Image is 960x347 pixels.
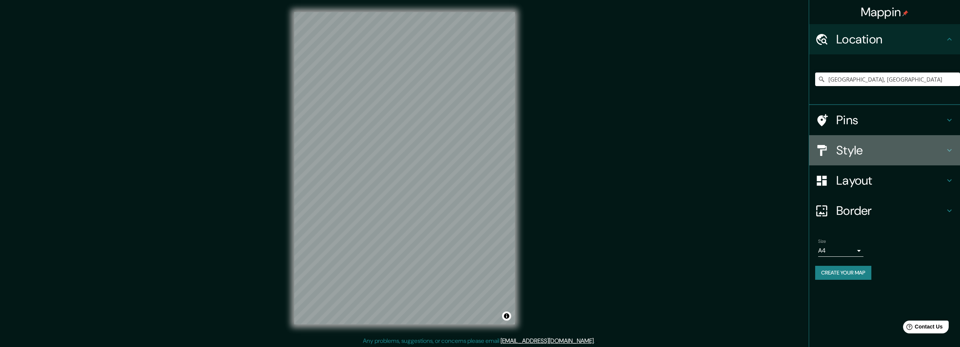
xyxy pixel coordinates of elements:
[294,12,515,324] canvas: Map
[815,72,960,86] input: Pick your city or area
[818,245,863,257] div: A4
[502,312,511,321] button: Toggle attribution
[861,5,909,20] h4: Mappin
[809,165,960,196] div: Layout
[595,336,596,345] div: .
[501,337,594,345] a: [EMAIL_ADDRESS][DOMAIN_NAME]
[836,173,945,188] h4: Layout
[836,113,945,128] h4: Pins
[818,238,826,245] label: Size
[836,143,945,158] h4: Style
[893,318,952,339] iframe: Help widget launcher
[902,10,908,16] img: pin-icon.png
[596,336,598,345] div: .
[809,24,960,54] div: Location
[363,336,595,345] p: Any problems, suggestions, or concerns please email .
[809,196,960,226] div: Border
[809,135,960,165] div: Style
[815,266,871,280] button: Create your map
[809,105,960,135] div: Pins
[836,32,945,47] h4: Location
[836,203,945,218] h4: Border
